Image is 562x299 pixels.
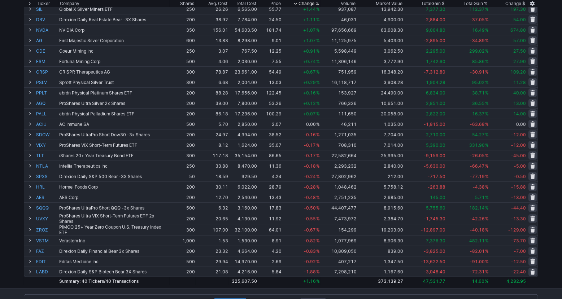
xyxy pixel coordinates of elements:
td: 20.65 [196,213,229,224]
td: 63,608.30 [357,25,404,35]
td: 7,473,972 [321,213,357,224]
span: % [485,153,489,158]
span: 5.71 [475,195,485,200]
span: -4.38 [473,184,485,190]
div: Global X Silver Miners ETF [59,6,169,12]
td: 35.07 [258,140,282,150]
span: -9,159.00 [424,153,445,158]
td: 2,540.00 [229,192,258,202]
a: SDOW [36,129,58,140]
span: 0.00 [516,122,526,127]
span: -0.16 [304,132,316,137]
span: -13.00 [511,195,526,200]
td: 38.52 [258,129,282,140]
td: 11,125,975 [321,35,357,45]
span: +1.44 [303,6,316,12]
td: 6.32 [196,202,229,213]
td: 100.29 [258,108,282,119]
td: 8,470.00 [229,161,258,171]
span: +0.16 [303,90,316,96]
span: % [485,17,489,22]
td: 350 [170,25,196,35]
td: 46,031 [321,14,357,25]
span: +0.07 [303,111,316,116]
a: SIL [36,4,58,14]
span: -37.05 [470,17,485,22]
td: 117.18 [196,150,229,161]
span: % [316,27,320,33]
td: 250 [170,4,196,14]
span: % [485,80,489,85]
td: 937,087 [321,4,357,14]
span: 13.00 [513,101,526,106]
td: 55.77 [258,4,282,14]
a: SQQQ [36,203,58,213]
td: 2,293,232 [321,161,357,171]
td: 200 [170,129,196,140]
td: 250 [170,161,196,171]
td: 6,565.00 [229,4,258,14]
span: % [316,132,320,137]
span: +1.07 [303,38,316,43]
td: 3,908.28 [357,77,404,87]
div: Coeur Mining Inc [59,48,169,54]
span: 40.00 [513,90,526,96]
span: % [316,17,320,22]
a: AES [36,192,58,202]
td: 2,840.00 [357,161,404,171]
td: 111,650 [321,108,357,119]
td: 2,850.00 [229,119,258,129]
div: ProShares Ultra VIX Short-Term Futures ETF 2x Shares [59,213,169,224]
span: -0.50 [304,205,316,211]
a: VIXY [36,140,58,150]
td: 500 [170,119,196,129]
span: 54.00 [513,17,526,22]
td: 11,306,146 [321,56,357,66]
div: AES Corp [59,195,169,200]
a: FAZ [36,246,58,256]
span: -42.26 [470,216,485,221]
span: 2,851.00 [426,101,445,106]
span: 109.20 [510,69,526,75]
td: 35,154.00 [229,150,258,161]
span: % [316,48,320,54]
td: 8.12 [196,140,229,150]
span: 27.50 [513,48,526,54]
td: 38.92 [196,14,229,25]
td: 500 [170,56,196,66]
a: TLT [36,150,58,161]
span: -0.48 [304,195,316,200]
td: 4.24 [258,171,282,181]
span: % [485,142,489,148]
td: 300 [170,224,196,235]
td: 200 [170,181,196,192]
td: 20,058.00 [357,108,404,119]
span: % [485,6,489,12]
span: -45.00 [511,153,526,158]
span: -0.17 [304,142,316,148]
td: 23,661.00 [229,66,258,77]
span: 57.00 [513,38,526,43]
span: % [485,163,489,169]
td: 929.50 [229,171,258,181]
span: +0.12 [303,101,316,106]
span: 112.37 [469,6,485,12]
td: 4,130.00 [229,213,258,224]
span: % [485,90,489,96]
td: 39.00 [196,98,229,108]
a: DRV [36,14,58,25]
div: Hormel Foods Corp [59,184,169,190]
span: -5,630.00 [424,163,445,169]
span: % [316,101,320,106]
td: 6.68 [196,77,229,87]
td: 12.25 [258,45,282,56]
td: 5,758.12 [357,181,404,192]
td: 9.01 [258,35,282,45]
span: -0.24 [304,174,316,179]
span: 674.80 [510,27,526,33]
div: Sprott Physical Silver Trust [59,80,169,85]
td: 300 [170,77,196,87]
td: 1,048,462 [321,181,357,192]
span: -7,312.80 [424,69,445,75]
a: FSM [36,56,58,66]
